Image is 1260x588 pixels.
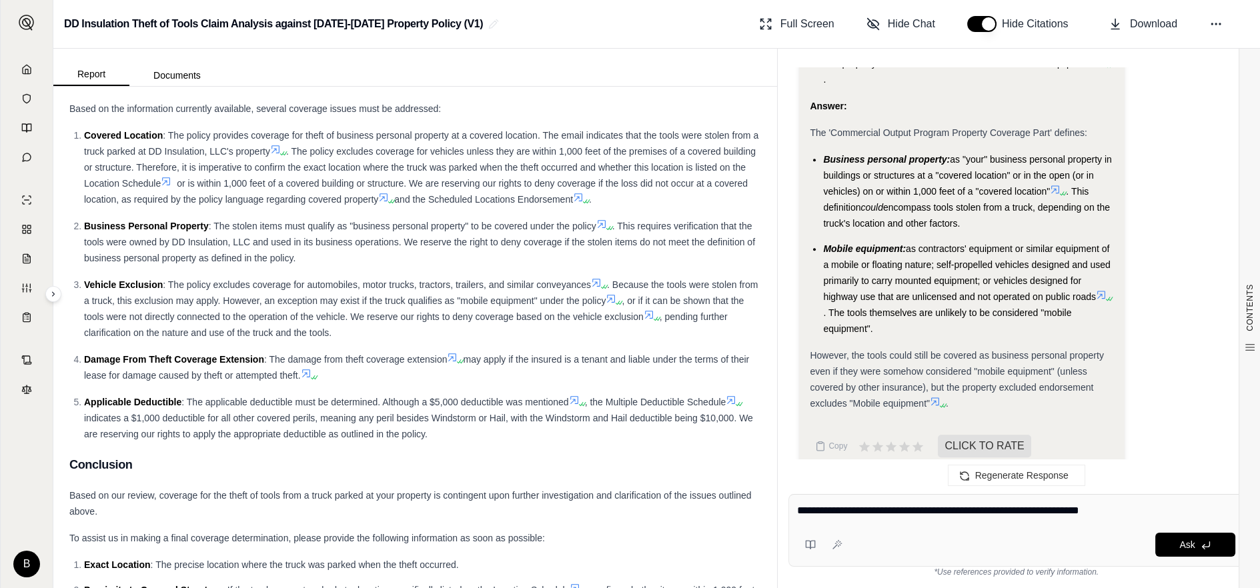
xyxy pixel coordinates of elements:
[9,144,45,171] a: Chat
[1245,284,1255,331] span: CONTENTS
[84,221,755,263] span: . This requires verification that the tools were owned by DD Insulation, LLC and used in its busi...
[888,16,935,32] span: Hide Chat
[948,465,1085,486] button: Regenerate Response
[1179,539,1195,550] span: Ask
[69,103,441,114] span: Based on the information currently available, several coverage issues must be addressed:
[151,559,459,570] span: : The precise location where the truck was parked when the theft occurred.
[84,413,753,439] span: indicates a $1,000 deductible for all other covered perils, meaning any peril besides Windstorm o...
[13,551,40,577] div: B
[823,154,1111,197] span: as "your" business personal property in buildings or structures at a "covered location" or in the...
[823,243,1110,302] span: as contractors' equipment or similar equipment of a mobile or floating nature; self-propelled veh...
[810,433,852,459] button: Copy
[45,286,61,302] button: Expand sidebar
[84,130,163,141] span: Covered Location
[9,216,45,243] a: Policy Comparisons
[9,376,45,403] a: Legal Search Engine
[585,397,726,407] span: , the Multiple Deductible Schedule
[84,221,209,231] span: Business Personal Property
[823,186,1089,213] span: . This definition
[1103,11,1183,37] button: Download
[53,63,129,86] button: Report
[84,354,264,365] span: Damage From Theft Coverage Extension
[13,9,40,36] button: Expand sidebar
[9,347,45,373] a: Contract Analysis
[19,15,35,31] img: Expand sidebar
[394,194,573,205] span: and the Scheduled Locations Endorsement
[1130,16,1177,32] span: Download
[181,397,568,407] span: : The applicable deductible must be determined. Although a $5,000 deductible was mentioned
[163,279,591,290] span: : The policy excludes coverage for automobiles, motor trucks, tractors, trailers, and similar con...
[84,279,758,306] span: . Because the tools were stolen from a truck, this exclusion may apply. However, an exception may...
[946,398,949,409] span: .
[810,350,1103,409] span: However, the tools could still be covered as business personal property even if they were somehow...
[828,441,847,451] span: Copy
[84,311,728,338] span: , pending further clarification on the nature and use of the truck and the tools.
[860,202,882,213] span: could
[1155,533,1235,557] button: Ask
[975,470,1069,481] span: Regenerate Response
[69,533,545,543] span: To assist us in making a final coverage determination, please provide the following information a...
[84,295,744,322] span: , or if it can be shown that the tools were not directly connected to the operation of the vehicl...
[84,559,151,570] span: Exact Location
[84,354,749,381] span: may apply if the insured is a tenant and liable under the terms of their lease for damage caused ...
[69,453,761,477] h3: Conclusion
[823,202,1110,229] span: encompass tools stolen from a truck, depending on the truck's location and other factors.
[264,354,447,365] span: : The damage from theft coverage extension
[9,304,45,331] a: Coverage Table
[1002,16,1077,32] span: Hide Citations
[9,115,45,141] a: Prompt Library
[9,85,45,112] a: Documents Vault
[938,435,1031,457] span: CLICK TO RATE
[9,245,45,272] a: Claim Coverage
[84,397,181,407] span: Applicable Deductible
[780,16,834,32] span: Full Screen
[823,58,1095,69] span: The property excluded endorsement excludes "Mobile equipment"
[810,127,1087,138] span: The 'Commercial Output Program Property Coverage Part' defines:
[589,194,592,205] span: .
[9,187,45,213] a: Single Policy
[64,12,483,36] h2: DD Insulation Theft of Tools Claim Analysis against [DATE]-[DATE] Property Policy (V1)
[84,130,758,157] span: : The policy provides coverage for theft of business personal property at a covered location. The...
[69,490,752,517] span: Based on our review, coverage for the theft of tools from a truck parked at your property is cont...
[861,11,940,37] button: Hide Chat
[84,146,756,189] span: . The policy excludes coverage for vehicles unless they are within 1,000 feet of the premises of ...
[754,11,840,37] button: Full Screen
[9,56,45,83] a: Home
[788,567,1244,577] div: *Use references provided to verify information.
[129,65,225,86] button: Documents
[84,178,748,205] span: or is within 1,000 feet of a covered building or structure. We are reserving our rights to deny c...
[823,154,950,165] span: Business personal property:
[823,307,1071,334] span: . The tools themselves are unlikely to be considered "mobile equipment".
[84,279,163,290] span: Vehicle Exclusion
[823,243,906,254] span: Mobile equipment:
[823,74,826,85] span: .
[209,221,596,231] span: : The stolen items must qualify as "business personal property" to be covered under the policy
[810,101,846,111] strong: Answer:
[9,275,45,301] a: Custom Report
